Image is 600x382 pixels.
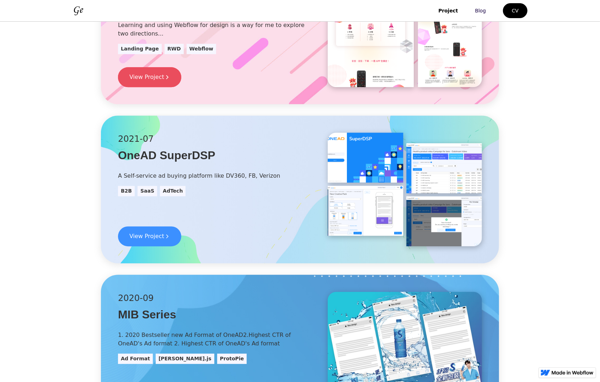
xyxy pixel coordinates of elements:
[430,4,466,18] a: Project
[118,331,311,348] div: 1. 2020 Bestseller new Ad Format of OneAD2.Highest CTR of OneAD's Ad format 2. Highest CTR of One...
[467,4,494,18] a: Blog
[118,12,311,38] div: This project is used to store all of my Webflow-related designs. Learning and using Webflow for d...
[121,187,132,195] div: B2B
[503,3,527,18] a: CV
[129,73,164,82] div: View Project
[220,355,244,362] div: ProtoPie
[118,308,311,323] h3: MIB Series
[159,355,211,362] div: [PERSON_NAME].js
[121,45,159,53] div: Landing Page
[552,371,594,375] img: Made in Webflow
[118,133,280,146] div: 2021-07
[118,172,280,180] div: A Self-service ad buying platform like DV360, FB, Verizon
[167,45,181,53] div: RWD
[118,292,311,305] div: 2020-09
[140,187,154,195] div: SaaS
[118,149,280,163] h3: OneAD SuperDSP
[163,187,183,195] div: AdTech
[118,68,181,87] a: View Project
[121,355,150,362] div: Ad Format
[189,45,213,53] div: Webflow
